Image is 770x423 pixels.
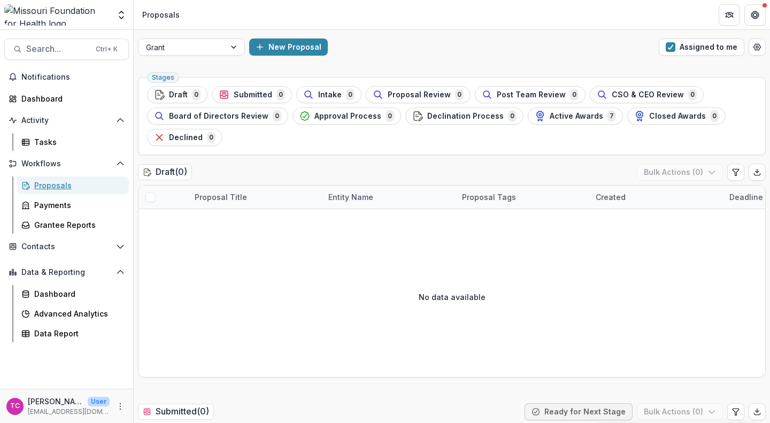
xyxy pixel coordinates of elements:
[273,110,281,122] span: 0
[34,288,120,299] div: Dashboard
[4,68,129,86] button: Notifications
[138,404,214,419] h2: Submitted ( 0 )
[34,136,120,148] div: Tasks
[28,396,83,407] p: [PERSON_NAME]
[589,191,632,203] div: Created
[589,186,723,209] div: Created
[138,7,184,22] nav: breadcrumb
[318,90,342,99] span: Intake
[88,397,110,406] p: User
[21,116,112,125] span: Activity
[710,110,719,122] span: 0
[17,216,129,234] a: Grantee Reports
[366,86,471,103] button: Proposal Review0
[207,132,215,143] span: 0
[723,191,769,203] div: Deadline
[590,86,704,103] button: CSO & CEO Review0
[147,129,222,146] button: Declined0
[94,43,120,55] div: Ctrl + K
[169,112,268,121] span: Board of Directors Review
[34,328,120,339] div: Data Report
[322,186,456,209] div: Entity Name
[497,90,566,99] span: Post Team Review
[188,186,322,209] div: Proposal Title
[4,112,129,129] button: Open Activity
[456,186,589,209] div: Proposal Tags
[727,164,744,181] button: Edit table settings
[4,264,129,281] button: Open Data & Reporting
[419,291,486,303] p: No data available
[528,107,623,125] button: Active Awards7
[749,39,766,56] button: Open table manager
[570,89,579,101] span: 0
[34,219,120,230] div: Grantee Reports
[34,199,120,211] div: Payments
[212,86,292,103] button: Submitted0
[749,403,766,420] button: Export table data
[637,164,723,181] button: Bulk Actions (0)
[386,110,394,122] span: 0
[17,325,129,342] a: Data Report
[21,159,112,168] span: Workflows
[346,89,355,101] span: 0
[727,403,744,420] button: Edit table settings
[17,176,129,194] a: Proposals
[612,90,684,99] span: CSO & CEO Review
[4,238,129,255] button: Open Contacts
[169,90,188,99] span: Draft
[17,285,129,303] a: Dashboard
[192,89,201,101] span: 0
[34,180,120,191] div: Proposals
[147,107,288,125] button: Board of Directors Review0
[10,403,20,410] div: Tori Cope
[17,133,129,151] a: Tasks
[276,89,285,101] span: 0
[114,400,127,413] button: More
[749,164,766,181] button: Export table data
[637,403,723,420] button: Bulk Actions (0)
[4,90,129,107] a: Dashboard
[292,107,401,125] button: Approval Process0
[314,112,381,121] span: Approval Process
[649,112,706,121] span: Closed Awards
[34,308,120,319] div: Advanced Analytics
[688,89,697,101] span: 0
[21,93,120,104] div: Dashboard
[21,73,125,82] span: Notifications
[152,74,174,81] span: Stages
[28,407,110,417] p: [EMAIL_ADDRESS][DOMAIN_NAME]
[142,9,180,20] div: Proposals
[169,133,203,142] span: Declined
[508,110,517,122] span: 0
[456,191,522,203] div: Proposal Tags
[627,107,726,125] button: Closed Awards0
[388,90,451,99] span: Proposal Review
[607,110,616,122] span: 7
[427,112,504,121] span: Declination Process
[234,90,272,99] span: Submitted
[659,39,744,56] button: Assigned to me
[455,89,464,101] span: 0
[26,44,89,54] span: Search...
[322,191,380,203] div: Entity Name
[17,196,129,214] a: Payments
[405,107,523,125] button: Declination Process0
[188,191,253,203] div: Proposal Title
[4,155,129,172] button: Open Workflows
[550,112,603,121] span: Active Awards
[744,4,766,26] button: Get Help
[719,4,740,26] button: Partners
[4,4,110,26] img: Missouri Foundation for Health logo
[4,39,129,60] button: Search...
[21,268,112,277] span: Data & Reporting
[147,86,207,103] button: Draft0
[21,242,112,251] span: Contacts
[525,403,633,420] button: Ready for Next Stage
[138,164,192,180] h2: Draft ( 0 )
[114,4,129,26] button: Open entity switcher
[17,305,129,322] a: Advanced Analytics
